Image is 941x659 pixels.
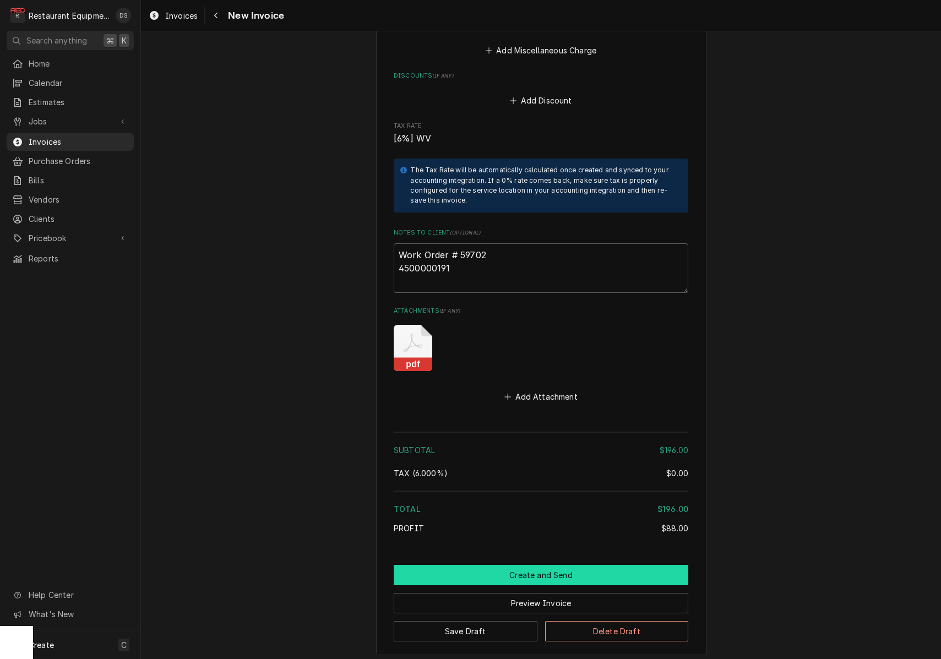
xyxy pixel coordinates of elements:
div: R [10,8,25,23]
span: ( if any ) [439,308,460,314]
button: Create and Send [394,565,688,585]
textarea: Work Order # 59702 4500000191 [394,243,688,293]
a: Calendar [7,74,134,92]
span: Invoices [29,136,128,148]
div: Button Group [394,565,688,641]
span: Calendar [29,77,128,89]
button: Add Attachment [503,389,580,405]
div: Button Group Row [394,565,688,585]
span: Vendors [29,194,128,205]
label: Discounts [394,72,688,80]
div: Amount Summary [394,428,688,542]
button: Preview Invoice [394,593,688,613]
span: Estimates [29,96,128,108]
div: $196.00 [660,444,688,456]
a: Home [7,55,134,73]
div: Button Group Row [394,613,688,641]
div: Total [394,503,688,515]
button: Search anything⌘K [7,31,134,50]
span: ⌘ [106,35,114,46]
span: ( optional ) [450,230,481,236]
div: $0.00 [666,467,688,479]
a: Go to What's New [7,605,134,623]
a: Clients [7,210,134,228]
button: Save Draft [394,621,537,641]
button: Delete Draft [545,621,689,641]
div: Subtotal [394,444,688,456]
label: Notes to Client [394,228,688,237]
div: Trip Charges, Diagnostic Fees, etc. [394,22,688,58]
span: ( if any ) [432,73,453,79]
span: New Invoice [225,8,284,23]
button: Add Miscellaneous Charge [483,43,598,58]
a: Bills [7,171,134,189]
a: Go to Help Center [7,586,134,604]
a: Vendors [7,190,134,209]
span: Subtotal [394,445,435,455]
span: What's New [29,608,127,620]
span: Reports [29,253,128,264]
div: The Tax Rate will be automatically calculated once created and synced to your accounting integrat... [410,165,677,206]
span: Invoices [165,10,198,21]
div: Tax Rate [394,122,688,145]
div: Attachments [394,307,688,405]
span: Help Center [29,589,127,601]
span: Purchase Orders [29,155,128,167]
div: Tax [394,467,688,479]
span: Tax Rate [394,132,688,145]
span: $88.00 [661,524,688,533]
div: $196.00 [657,503,688,515]
a: Go to Pricebook [7,229,134,247]
span: Tax Rate [394,122,688,130]
label: Attachments [394,307,688,315]
span: [6%] WV [394,133,431,144]
div: Restaurant Equipment Diagnostics [29,10,110,21]
a: Purchase Orders [7,152,134,170]
a: Invoices [144,7,202,25]
div: Restaurant Equipment Diagnostics's Avatar [10,8,25,23]
div: DS [116,8,131,23]
div: Discounts [394,72,688,108]
span: K [122,35,127,46]
a: Estimates [7,93,134,111]
button: Add Discount [508,92,574,108]
a: Invoices [7,133,134,151]
span: Search anything [26,35,87,46]
span: Jobs [29,116,112,127]
span: C [121,639,127,651]
button: Navigate back [207,7,225,24]
div: Profit [394,522,688,534]
span: Profit [394,524,424,533]
div: Derek Stewart's Avatar [116,8,131,23]
div: Notes to Client [394,228,688,293]
span: Pricebook [29,232,112,244]
span: Total [394,504,421,514]
span: Create [29,640,54,650]
a: Reports [7,249,134,268]
span: [6%] West Virginia State [394,469,448,478]
a: Go to Jobs [7,112,134,130]
span: Bills [29,175,128,186]
span: Home [29,58,128,69]
button: pdf [394,325,432,371]
div: Button Group Row [394,585,688,613]
span: Clients [29,213,128,225]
